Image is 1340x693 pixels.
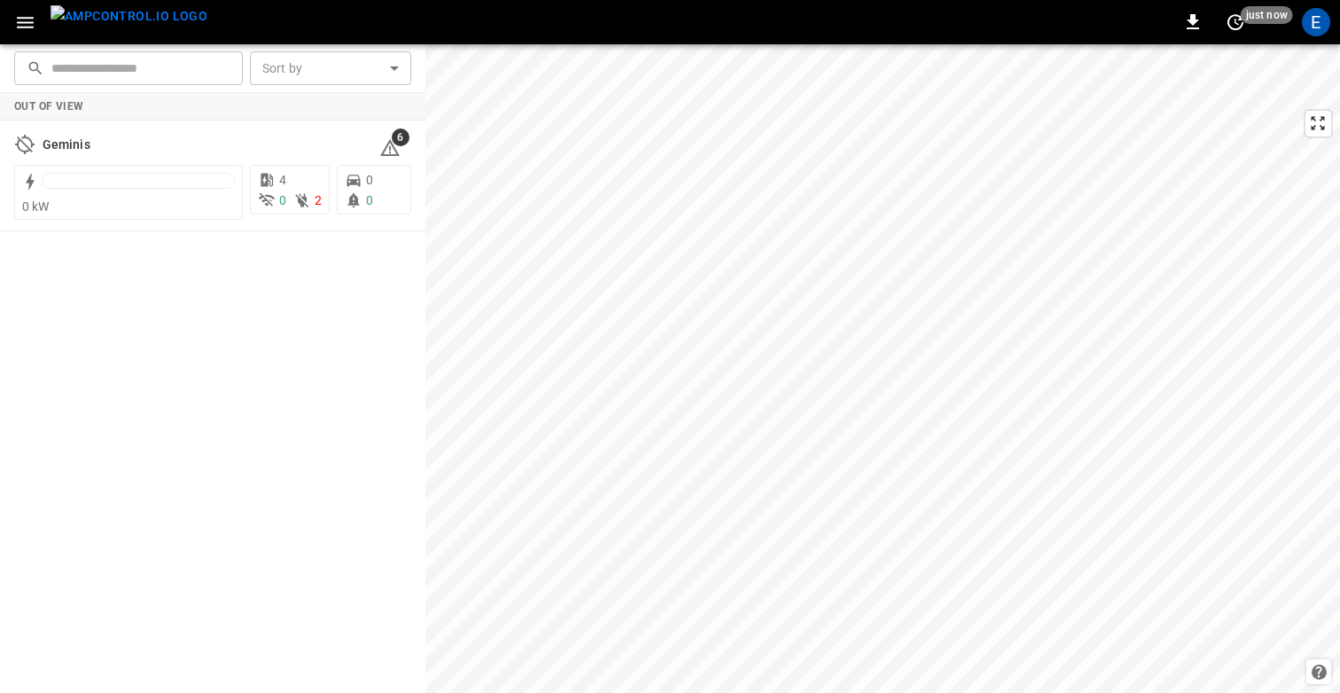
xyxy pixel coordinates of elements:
span: just now [1241,6,1293,24]
span: 0 kW [22,199,50,214]
strong: Out of View [14,100,83,113]
img: ampcontrol.io logo [51,5,207,27]
span: 4 [279,173,286,187]
h6: Geminis [43,136,90,155]
span: 6 [392,128,409,146]
button: set refresh interval [1221,8,1250,36]
span: 0 [366,173,373,187]
canvas: Map [425,44,1340,693]
span: 2 [315,193,322,207]
span: 0 [366,193,373,207]
span: 0 [279,193,286,207]
div: profile-icon [1302,8,1330,36]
